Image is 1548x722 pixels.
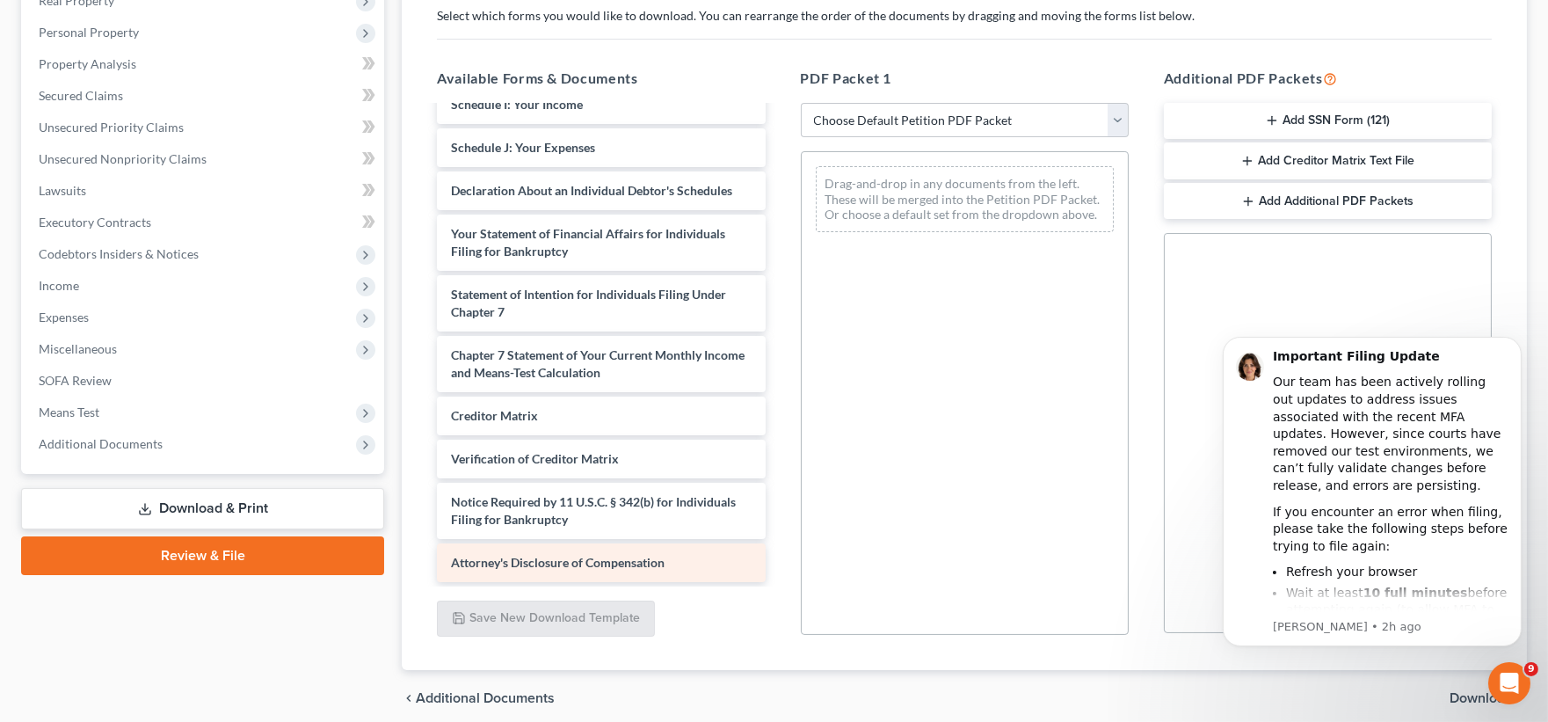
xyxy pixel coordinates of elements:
[25,143,384,175] a: Unsecured Nonpriority Claims
[25,175,384,207] a: Lawsuits
[451,287,726,319] span: Statement of Intention for Individuals Filing Under Chapter 7
[39,405,99,419] span: Means Test
[1196,315,1548,713] iframe: Intercom notifications message
[39,120,184,135] span: Unsecured Priority Claims
[25,48,384,80] a: Property Analysis
[25,207,384,238] a: Executory Contracts
[1164,183,1492,220] button: Add Additional PDF Packets
[39,310,89,325] span: Expenses
[402,691,416,705] i: chevron_left
[437,7,1492,25] p: Select which forms you would like to download. You can rearrange the order of the documents by dr...
[25,365,384,397] a: SOFA Review
[451,347,745,380] span: Chapter 7 Statement of Your Current Monthly Income and Means-Test Calculation
[39,436,163,451] span: Additional Documents
[451,97,583,112] span: Schedule I: Your Income
[451,183,732,198] span: Declaration About an Individual Debtor's Schedules
[451,226,725,259] span: Your Statement of Financial Affairs for Individuals Filing for Bankruptcy
[451,494,736,527] span: Notice Required by 11 U.S.C. § 342(b) for Individuals Filing for Bankruptcy
[1164,68,1492,89] h5: Additional PDF Packets
[1164,103,1492,140] button: Add SSN Form (121)
[816,166,1114,232] div: Drag-and-drop in any documents from the left. These will be merged into the Petition PDF Packet. ...
[451,451,619,466] span: Verification of Creditor Matrix
[1164,142,1492,179] button: Add Creditor Matrix Text File
[451,408,538,423] span: Creditor Matrix
[39,183,86,198] span: Lawsuits
[39,215,151,230] span: Executory Contracts
[451,140,595,155] span: Schedule J: Your Expenses
[25,80,384,112] a: Secured Claims
[402,691,555,705] a: chevron_left Additional Documents
[437,68,765,89] h5: Available Forms & Documents
[1488,662,1530,704] iframe: Intercom live chat
[39,88,123,103] span: Secured Claims
[39,151,207,166] span: Unsecured Nonpriority Claims
[39,246,199,261] span: Codebtors Insiders & Notices
[437,601,655,638] button: Save New Download Template
[1524,662,1538,676] span: 9
[801,68,1129,89] h5: PDF Packet 1
[39,341,117,356] span: Miscellaneous
[21,536,384,575] a: Review & File
[39,278,79,293] span: Income
[451,555,665,570] span: Attorney's Disclosure of Compensation
[25,112,384,143] a: Unsecured Priority Claims
[39,56,136,71] span: Property Analysis
[416,691,555,705] span: Additional Documents
[21,488,384,529] a: Download & Print
[39,373,112,388] span: SOFA Review
[39,25,139,40] span: Personal Property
